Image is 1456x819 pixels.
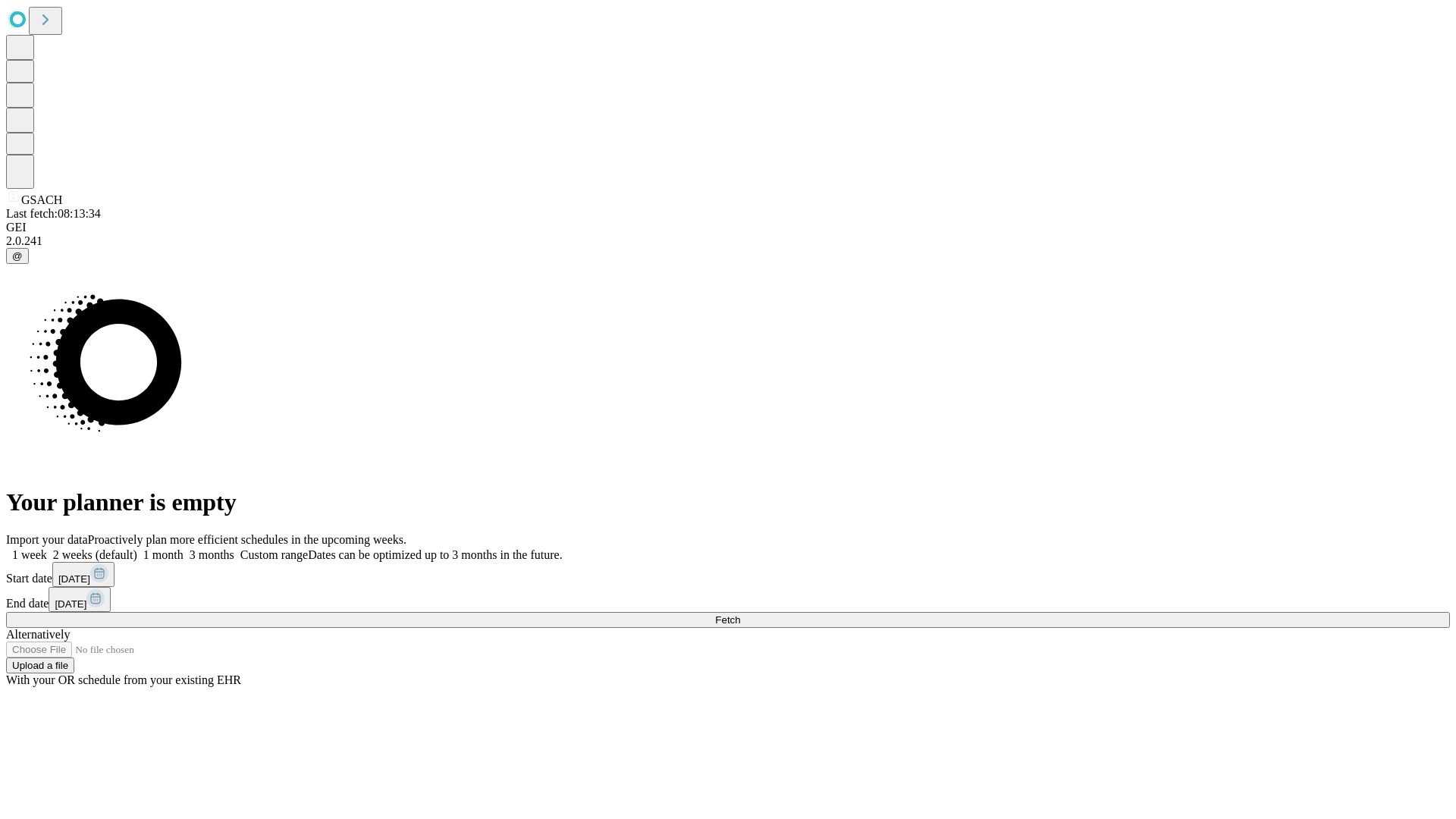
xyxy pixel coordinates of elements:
[21,193,62,206] span: GSACH
[58,573,90,585] span: [DATE]
[308,548,562,561] span: Dates can be optimized up to 3 months in the future.
[6,488,1450,516] h1: Your planner is empty
[190,548,234,561] span: 3 months
[6,221,1450,234] div: GEI
[12,250,23,262] span: @
[88,533,406,546] span: Proactively plan more efficient schedules in the upcoming weeks.
[6,612,1450,628] button: Fetch
[143,548,184,561] span: 1 month
[6,657,74,673] button: Upload a file
[12,548,47,561] span: 1 week
[6,628,70,641] span: Alternatively
[53,548,137,561] span: 2 weeks (default)
[52,562,115,587] button: [DATE]
[6,587,1450,612] div: End date
[6,673,241,686] span: With your OR schedule from your existing EHR
[6,562,1450,587] div: Start date
[49,587,111,612] button: [DATE]
[55,598,86,610] span: [DATE]
[6,207,101,220] span: Last fetch: 08:13:34
[6,234,1450,248] div: 2.0.241
[6,248,29,264] button: @
[240,548,308,561] span: Custom range
[715,614,740,626] span: Fetch
[6,533,88,546] span: Import your data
